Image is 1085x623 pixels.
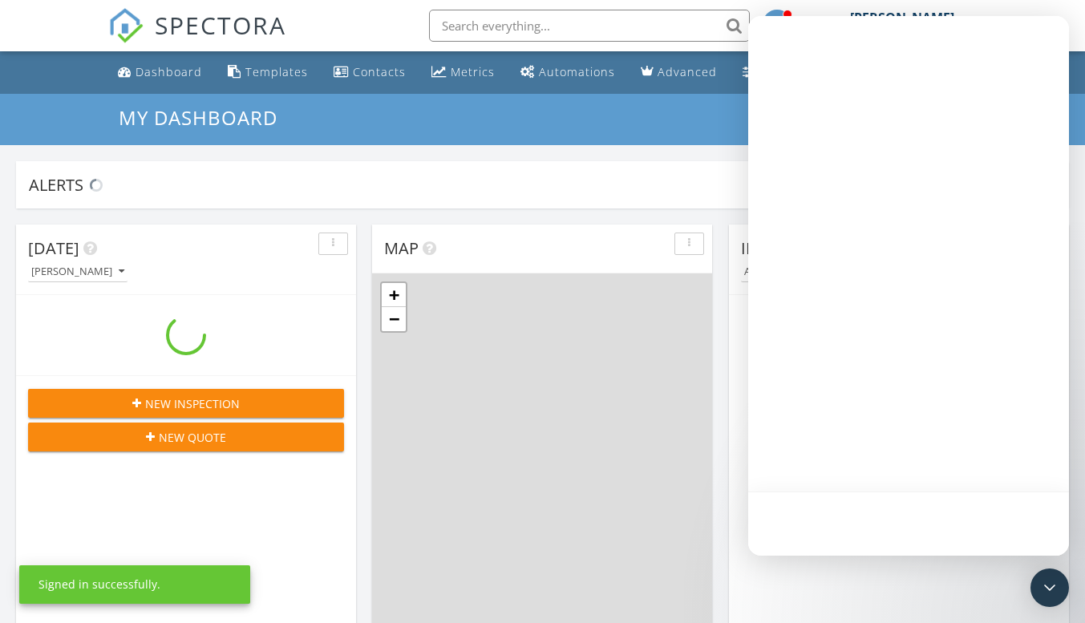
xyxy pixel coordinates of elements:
[145,395,240,412] span: New Inspection
[382,283,406,307] a: Zoom in
[29,174,1033,196] div: Alerts
[327,58,412,87] a: Contacts
[744,266,837,277] div: All Inspectors
[221,58,314,87] a: Templates
[736,58,813,87] a: Settings
[353,64,406,79] div: Contacts
[159,429,226,446] span: New Quote
[1030,568,1069,607] div: Open Intercom Messenger
[634,58,723,87] a: Advanced
[741,261,840,283] button: All Inspectors
[28,261,128,283] button: [PERSON_NAME]
[119,104,277,131] span: My Dashboard
[741,237,842,259] span: In Progress
[108,8,144,43] img: The Best Home Inspection Software - Spectora
[384,237,419,259] span: Map
[451,64,495,79] div: Metrics
[28,237,79,259] span: [DATE]
[429,10,750,42] input: Search everything...
[425,58,501,87] a: Metrics
[539,64,615,79] div: Automations
[658,64,717,79] div: Advanced
[108,22,286,55] a: SPECTORA
[155,8,286,42] span: SPECTORA
[28,423,344,451] button: New Quote
[850,10,954,26] div: [PERSON_NAME]
[38,576,160,593] div: Signed in successfully.
[28,389,344,418] button: New Inspection
[111,58,208,87] a: Dashboard
[245,64,308,79] div: Templates
[382,307,406,331] a: Zoom out
[136,64,202,79] div: Dashboard
[31,266,124,277] div: [PERSON_NAME]
[514,58,621,87] a: Automations (Basic)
